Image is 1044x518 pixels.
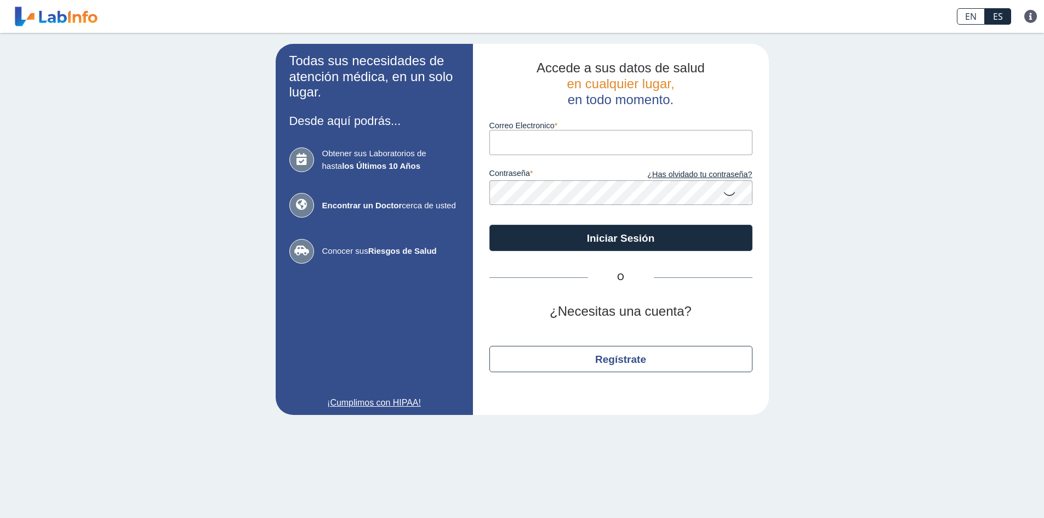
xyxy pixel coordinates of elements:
[957,8,985,25] a: EN
[489,169,621,181] label: contraseña
[322,245,459,258] span: Conocer sus
[621,169,752,181] a: ¿Has olvidado tu contraseña?
[985,8,1011,25] a: ES
[489,346,752,372] button: Regístrate
[537,60,705,75] span: Accede a sus datos de salud
[489,121,752,130] label: Correo Electronico
[568,92,674,107] span: en todo momento.
[289,396,459,409] a: ¡Cumplimos con HIPAA!
[368,246,437,255] b: Riesgos de Salud
[322,200,459,212] span: cerca de usted
[588,271,654,284] span: O
[289,53,459,100] h2: Todas sus necesidades de atención médica, en un solo lugar.
[322,147,459,172] span: Obtener sus Laboratorios de hasta
[489,225,752,251] button: Iniciar Sesión
[289,114,459,128] h3: Desde aquí podrás...
[322,201,402,210] b: Encontrar un Doctor
[567,76,674,91] span: en cualquier lugar,
[342,161,420,170] b: los Últimos 10 Años
[489,304,752,320] h2: ¿Necesitas una cuenta?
